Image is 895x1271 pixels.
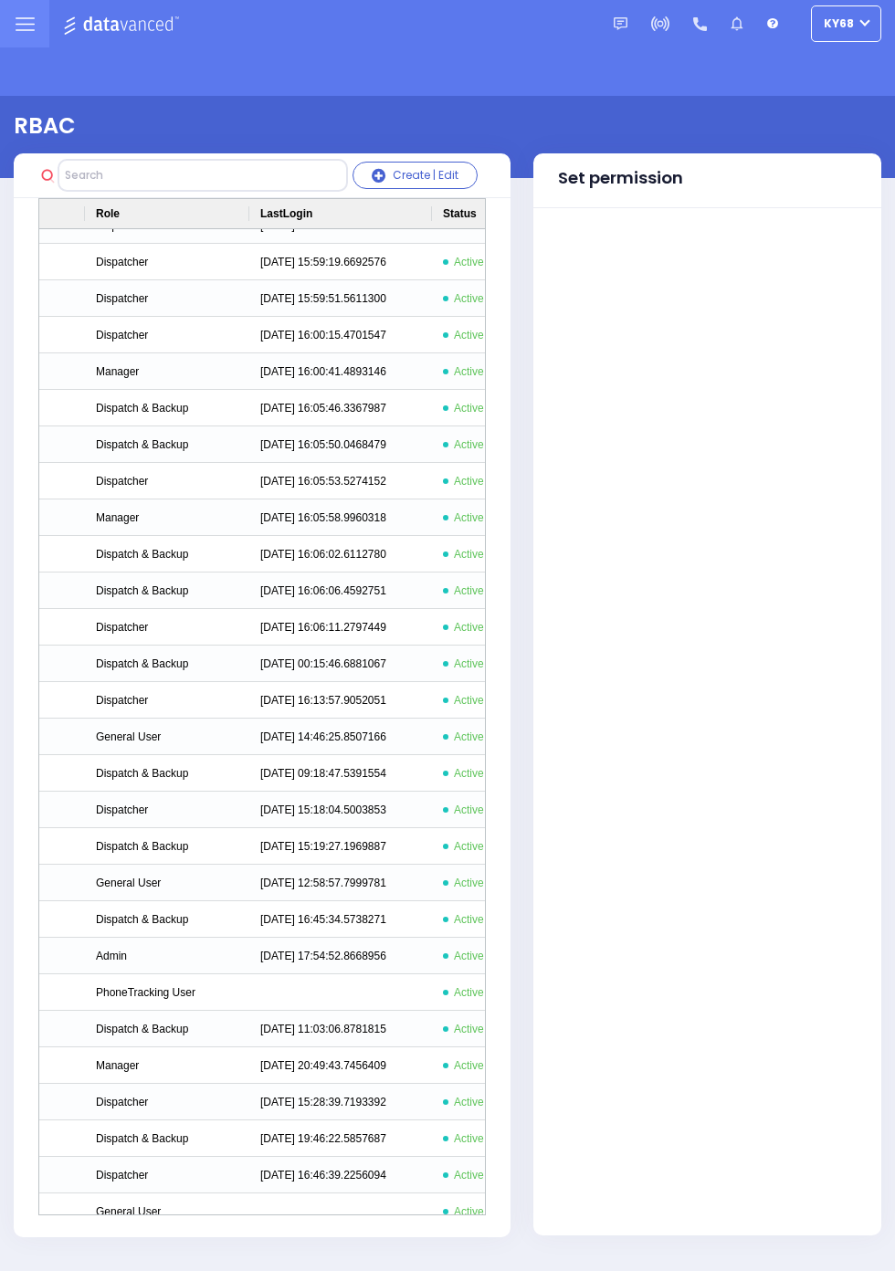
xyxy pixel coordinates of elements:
[454,986,484,999] span: Active
[85,865,249,901] div: General User
[249,426,432,463] div: [DATE] 16:05:50.0468479
[454,365,484,378] span: Active
[249,682,432,719] div: [DATE] 16:13:57.9052051
[454,694,484,707] span: Active
[454,767,484,780] span: Active
[85,499,249,536] div: Manager
[454,511,484,524] span: Active
[454,1205,484,1218] span: Active
[454,804,484,816] span: Active
[85,280,249,317] div: Dispatcher
[85,938,249,974] div: Admin
[249,572,432,609] div: [DATE] 16:06:06.4592751
[249,755,432,792] div: [DATE] 09:18:47.5391554
[85,901,249,938] div: Dispatch & Backup
[249,280,432,317] div: [DATE] 15:59:51.5611300
[249,1120,432,1157] div: [DATE] 19:46:22.5857687
[58,159,348,192] input: Search
[85,390,249,426] div: Dispatch & Backup
[249,792,432,828] div: [DATE] 15:18:04.5003853
[249,865,432,901] div: [DATE] 12:58:57.7999781
[85,646,249,682] div: Dispatch & Backup
[249,1084,432,1120] div: [DATE] 15:28:39.7193392
[558,168,683,188] h3: Set permission
[85,1120,249,1157] div: Dispatch & Backup
[249,353,432,390] div: [DATE] 16:00:41.4893146
[353,162,478,189] button: Create | Edit
[454,1132,484,1145] span: Active
[85,1084,249,1120] div: Dispatcher
[85,353,249,390] div: Manager
[249,463,432,499] div: [DATE] 16:05:53.5274152
[454,1059,484,1072] span: Active
[249,390,432,426] div: [DATE] 16:05:46.3367987
[85,1047,249,1084] div: Manager
[249,244,432,280] div: [DATE] 15:59:19.6692576
[85,792,249,828] div: Dispatcher
[85,828,249,865] div: Dispatch & Backup
[249,719,432,755] div: [DATE] 14:46:25.8507166
[249,1011,432,1047] div: [DATE] 11:03:06.8781815
[249,646,432,682] div: [DATE] 00:15:46.6881067
[85,755,249,792] div: Dispatch & Backup
[454,256,484,268] span: Active
[249,828,432,865] div: [DATE] 15:19:27.1969887
[85,719,249,755] div: General User
[454,1169,484,1182] span: Active
[85,1157,249,1193] div: Dispatcher
[14,110,76,142] div: RBAC
[85,244,249,280] div: Dispatcher
[260,207,312,220] span: LastLogin
[85,609,249,646] div: Dispatcher
[454,1096,484,1108] span: Active
[811,5,881,42] button: ky68
[85,1011,249,1047] div: Dispatch & Backup
[454,730,484,743] span: Active
[249,317,432,353] div: [DATE] 16:00:15.4701547
[63,13,184,36] img: Logo
[85,426,249,463] div: Dispatch & Backup
[454,913,484,926] span: Active
[249,938,432,974] div: [DATE] 17:54:52.8668956
[85,974,249,1011] div: PhoneTracking User
[454,548,484,561] span: Active
[85,682,249,719] div: Dispatcher
[454,402,484,415] span: Active
[85,572,249,609] div: Dispatch & Backup
[249,1157,432,1193] div: [DATE] 16:46:39.2256094
[85,536,249,572] div: Dispatch & Backup
[454,584,484,597] span: Active
[824,16,854,32] span: ky68
[454,475,484,488] span: Active
[454,438,484,451] span: Active
[454,840,484,853] span: Active
[85,463,249,499] div: Dispatcher
[249,609,432,646] div: [DATE] 16:06:11.2797449
[249,901,432,938] div: [DATE] 16:45:34.5738271
[249,536,432,572] div: [DATE] 16:06:02.6112780
[85,1193,249,1230] div: General User
[454,950,484,962] span: Active
[454,877,484,889] span: Active
[614,17,627,31] img: message.svg
[249,499,432,536] div: [DATE] 16:05:58.9960318
[85,317,249,353] div: Dispatcher
[96,207,120,220] span: Role
[454,292,484,305] span: Active
[454,329,484,341] span: Active
[454,621,484,634] span: Active
[454,1023,484,1035] span: Active
[443,207,477,220] span: Status
[249,1047,432,1084] div: [DATE] 20:49:43.7456409
[454,657,484,670] span: Active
